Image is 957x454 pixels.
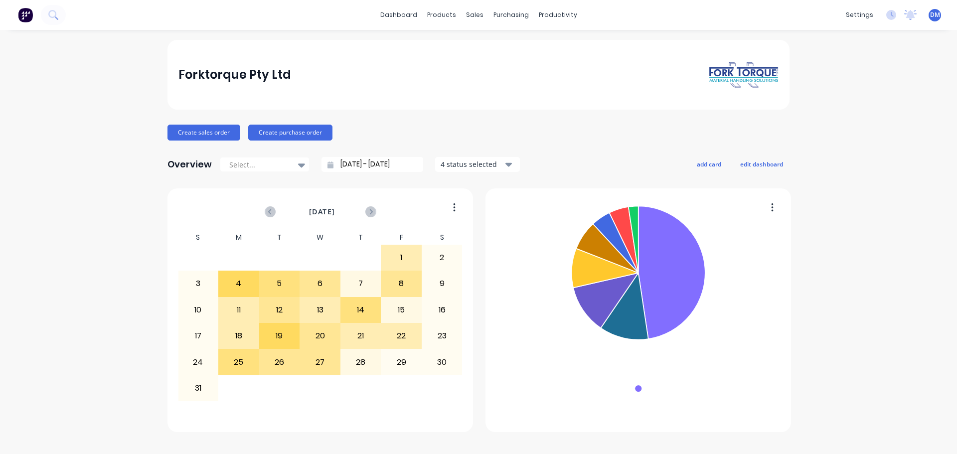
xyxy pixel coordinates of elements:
[422,298,462,322] div: 16
[259,230,300,245] div: T
[167,125,240,141] button: Create sales order
[422,349,462,374] div: 30
[178,65,291,85] div: Forktorque Pty Ltd
[690,157,728,170] button: add card
[488,7,534,22] div: purchasing
[340,230,381,245] div: T
[422,245,462,270] div: 2
[422,323,462,348] div: 23
[178,271,218,296] div: 3
[178,376,218,401] div: 31
[381,349,421,374] div: 29
[375,7,422,22] a: dashboard
[178,230,219,245] div: S
[441,159,503,169] div: 4 status selected
[219,298,259,322] div: 11
[260,323,300,348] div: 19
[422,230,463,245] div: S
[341,323,381,348] div: 21
[219,323,259,348] div: 18
[300,230,340,245] div: W
[300,271,340,296] div: 6
[167,154,212,174] div: Overview
[341,271,381,296] div: 7
[435,157,520,172] button: 4 status selected
[341,349,381,374] div: 28
[534,7,582,22] div: productivity
[381,298,421,322] div: 15
[381,271,421,296] div: 8
[178,349,218,374] div: 24
[260,298,300,322] div: 12
[381,230,422,245] div: F
[709,61,779,89] img: Forktorque Pty Ltd
[18,7,33,22] img: Factory
[300,298,340,322] div: 13
[300,323,340,348] div: 20
[260,349,300,374] div: 26
[218,230,259,245] div: M
[381,323,421,348] div: 22
[930,10,940,19] span: DM
[381,245,421,270] div: 1
[248,125,332,141] button: Create purchase order
[260,271,300,296] div: 5
[178,298,218,322] div: 10
[341,298,381,322] div: 14
[461,7,488,22] div: sales
[422,271,462,296] div: 9
[219,349,259,374] div: 25
[178,323,218,348] div: 17
[300,349,340,374] div: 27
[219,271,259,296] div: 4
[309,206,335,217] span: [DATE]
[422,7,461,22] div: products
[841,7,878,22] div: settings
[734,157,790,170] button: edit dashboard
